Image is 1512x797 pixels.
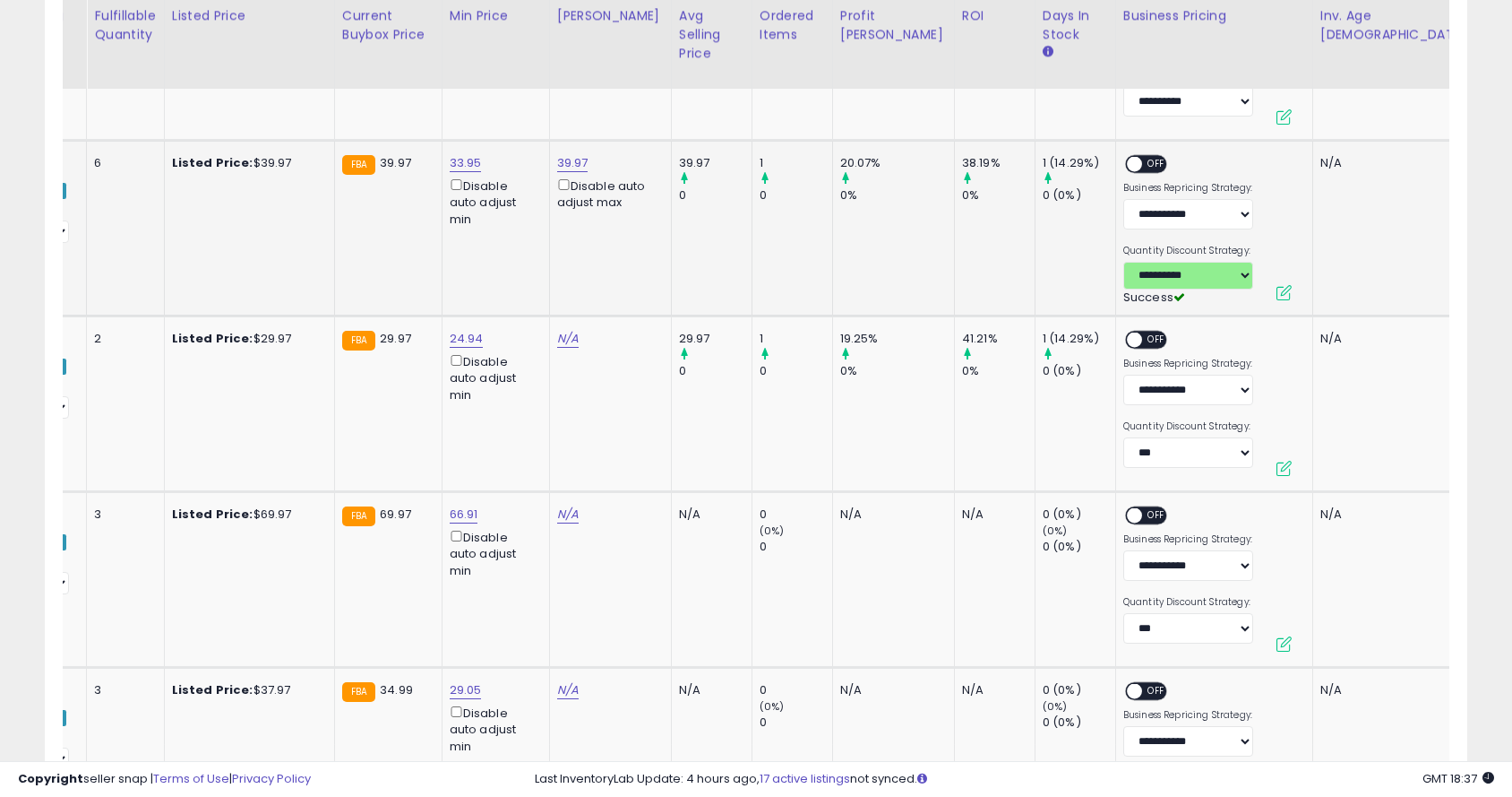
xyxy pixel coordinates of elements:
div: 0 (0%) [1043,363,1115,379]
div: 0% [962,187,1035,204]
div: 39.97 [679,155,752,171]
span: OFF [1142,508,1171,524]
div: Listed Price [172,6,327,25]
div: N/A [679,507,738,523]
span: OFF [1142,333,1171,348]
a: 17 active listings [760,770,850,787]
div: Profit [PERSON_NAME] [840,6,947,44]
div: 0 [760,682,832,698]
b: Listed Price: [172,330,253,347]
div: Avg Selling Price [679,6,744,63]
b: Listed Price: [172,681,253,698]
span: 34.99 [380,681,413,698]
div: 20.07% [840,155,954,171]
div: Disable auto adjust max [557,176,657,211]
div: 1 (14.29%) [1043,331,1115,347]
div: 19.25% [840,331,954,347]
div: 38.19% [962,155,1035,171]
div: Days In Stock [1043,6,1108,44]
div: Disable auto adjust min [450,527,536,579]
small: FBA [342,155,375,175]
div: 0 (0%) [1043,682,1115,698]
div: Min Price [450,6,542,25]
label: Business Repricing Strategy: [1123,533,1253,546]
div: seller snap | | [18,771,311,788]
label: Quantity Discount Strategy: [1123,245,1253,257]
div: N/A [962,507,1021,523]
div: Current Buybox Price [342,6,434,44]
a: 66.91 [450,506,478,524]
small: (0%) [760,524,785,538]
div: 2 [94,331,150,347]
div: Fulfillable Quantity [94,6,156,44]
div: 29.97 [679,331,752,347]
div: 0 (0%) [1043,715,1115,731]
div: 1 [760,331,832,347]
div: N/A [840,507,941,523]
div: 0 [679,187,752,204]
b: Listed Price: [172,154,253,171]
label: Quantity Discount Strategy: [1123,420,1253,433]
span: OFF [1142,684,1171,699]
label: Business Repricing Strategy: [1123,709,1253,722]
a: Terms of Use [153,770,229,787]
div: N/A [962,682,1021,698]
label: Business Repricing Strategy: [1123,182,1253,195]
div: N/A [840,682,941,698]
div: 0 [760,539,832,555]
div: N/A [679,682,738,698]
div: N/A [1320,155,1493,171]
div: 0 [760,363,832,379]
div: 6 [94,155,150,171]
a: 24.94 [450,330,484,348]
div: 1 (14.29%) [1043,155,1115,171]
b: Listed Price: [172,506,253,523]
small: (0%) [1043,699,1068,714]
label: Quantity Discount Strategy: [1123,596,1253,609]
span: 29.97 [380,330,411,347]
span: Success [1123,289,1185,306]
div: 0% [962,363,1035,379]
div: N/A [1320,507,1493,523]
div: Disable auto adjust min [450,703,536,755]
small: FBA [342,507,375,526]
div: N/A [1320,682,1493,698]
div: Inv. Age [DEMOGRAPHIC_DATA]-180 [1320,6,1499,44]
small: Days In Stock. [1043,44,1053,60]
div: Business Pricing [1123,6,1305,25]
small: (0%) [1043,524,1068,538]
div: 0 [760,187,832,204]
div: 3 [94,682,150,698]
div: 0 [679,363,752,379]
small: (0%) [760,699,785,714]
div: [PERSON_NAME] [557,6,664,25]
span: 2025-09-13 18:37 GMT [1422,770,1494,787]
a: N/A [557,330,579,348]
a: 29.05 [450,681,482,699]
div: ROI [962,6,1027,25]
div: 3 [94,507,150,523]
span: OFF [1142,157,1171,172]
div: N/A [1320,331,1493,347]
div: $39.97 [172,155,321,171]
div: 0% [840,187,954,204]
a: 33.95 [450,154,482,172]
div: $69.97 [172,507,321,523]
div: 0 [760,507,832,523]
div: $37.97 [172,682,321,698]
div: Repricing [4,6,80,25]
a: N/A [557,506,579,524]
div: 0 (0%) [1043,187,1115,204]
div: Last InventoryLab Update: 4 hours ago, not synced. [535,771,1494,788]
div: 0 (0%) [1043,539,1115,555]
small: FBA [342,682,375,702]
strong: Copyright [18,770,83,787]
label: Business Repricing Strategy: [1123,358,1253,370]
span: 39.97 [380,154,411,171]
div: 0 (0%) [1043,507,1115,523]
div: 41.21% [962,331,1035,347]
div: Disable auto adjust min [450,176,536,228]
a: 39.97 [557,154,588,172]
a: Privacy Policy [232,770,311,787]
div: Ordered Items [760,6,825,44]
